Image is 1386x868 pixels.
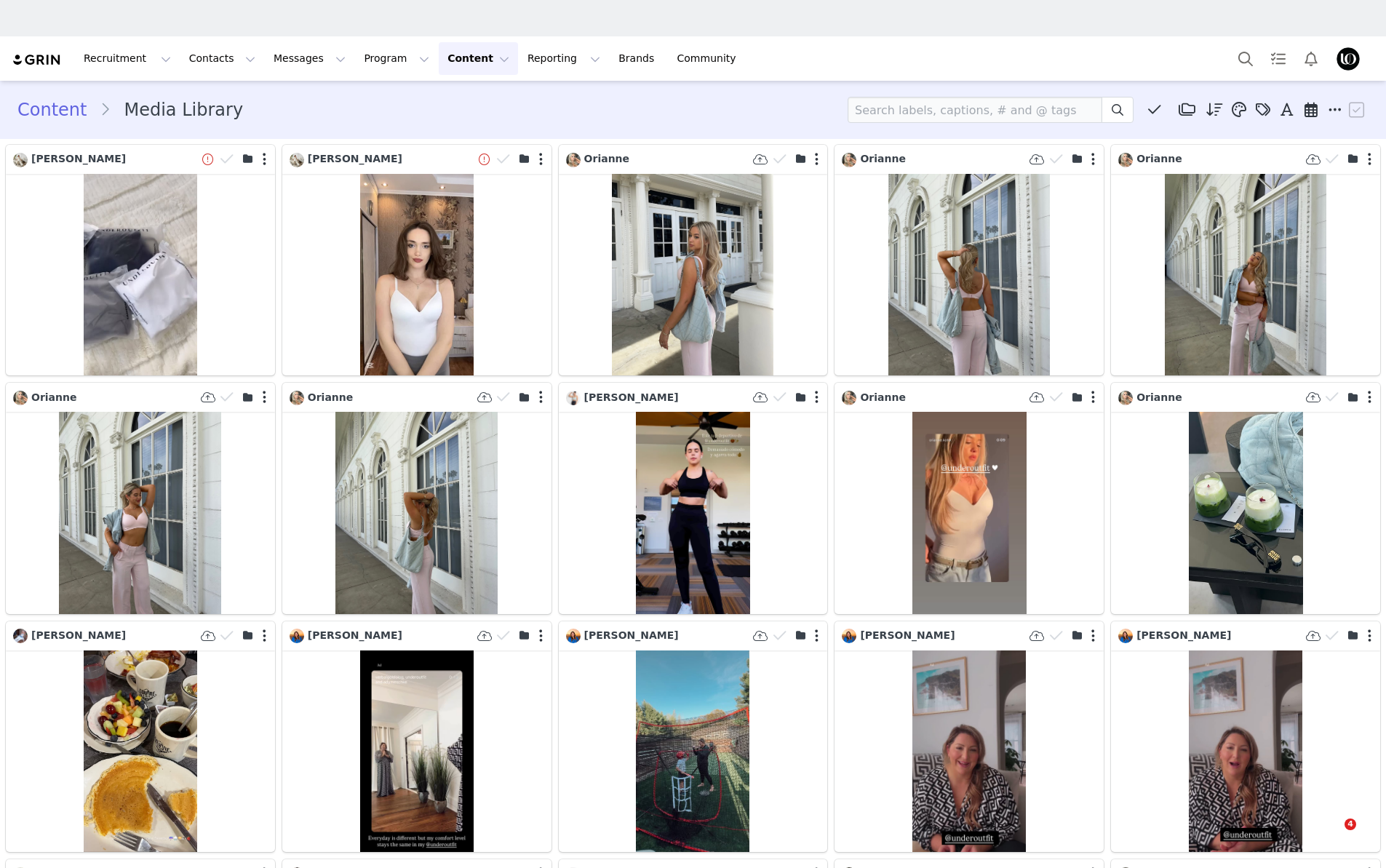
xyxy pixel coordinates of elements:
img: 8a87bd28-10ee-4828-ae77-a9624f6eec6b--s.jpg [290,153,304,167]
img: bf11e358-97a4-4a45-8c2a-9b4d8c676dab.jpg [842,391,856,405]
img: bf11e358-97a4-4a45-8c2a-9b4d8c676dab.jpg [13,391,28,405]
span: [PERSON_NAME] [584,391,679,403]
img: bf11e358-97a4-4a45-8c2a-9b4d8c676dab.jpg [842,153,856,167]
span: [PERSON_NAME] [1136,629,1231,641]
span: Orianne [31,391,76,403]
span: Orianne [860,153,905,164]
button: Reporting [519,42,609,75]
span: Orianne [1136,391,1182,403]
span: Orianne [860,391,905,403]
a: Tasks [1262,42,1294,75]
button: Profile [1328,47,1374,71]
button: Messages [265,42,354,75]
button: Search [1230,42,1262,75]
img: bf11e358-97a4-4a45-8c2a-9b4d8c676dab.jpg [1118,391,1133,405]
img: 7d432766-793d-4971-bce2-441a842a9d19.jpg [1118,629,1133,643]
img: bf11e358-97a4-4a45-8c2a-9b4d8c676dab.jpg [566,153,581,167]
a: Community [669,42,752,75]
button: Contacts [180,42,264,75]
button: Recruitment [75,42,180,75]
img: 8a87bd28-10ee-4828-ae77-a9624f6eec6b--s.jpg [13,153,28,167]
iframe: Intercom live chat [1315,819,1350,853]
img: bf11e358-97a4-4a45-8c2a-9b4d8c676dab.jpg [1118,153,1133,167]
a: Brands [610,42,667,75]
span: [PERSON_NAME] [31,153,126,164]
img: 50bb8709-9837-468f-931b-583343a5d1e0.png [1337,47,1360,71]
button: Content [439,42,518,75]
img: 4ea83135-76c0-4608-bf22-a7b5a9b7eba4.jpg [566,391,581,405]
input: Search labels, captions, # and @ tags [848,97,1102,123]
img: 7d432766-793d-4971-bce2-441a842a9d19.jpg [290,629,304,643]
a: Content [17,97,100,123]
span: [PERSON_NAME] [584,629,679,641]
span: Orianne [1136,153,1182,164]
span: [PERSON_NAME] [860,629,955,641]
span: [PERSON_NAME] [308,629,402,641]
img: grin logo [12,53,63,67]
span: 4 [1345,819,1356,830]
span: Orianne [308,391,353,403]
img: 7d432766-793d-4971-bce2-441a842a9d19.jpg [566,629,581,643]
button: Notifications [1295,42,1327,75]
img: e460e916-0a92-41c3-9e0f-ea5c7d33e651.jpg [13,629,28,643]
span: [PERSON_NAME] [308,153,402,164]
img: bf11e358-97a4-4a45-8c2a-9b4d8c676dab.jpg [290,391,304,405]
img: 7d432766-793d-4971-bce2-441a842a9d19.jpg [842,629,856,643]
span: [PERSON_NAME] [31,629,126,641]
span: Orianne [584,153,629,164]
button: Program [355,42,438,75]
